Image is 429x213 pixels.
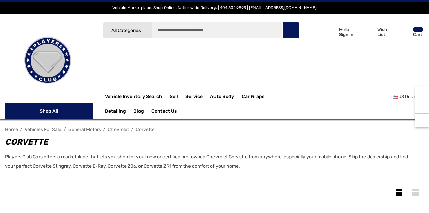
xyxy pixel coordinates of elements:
a: Sell [170,90,185,103]
a: Corvette [136,127,155,132]
svg: Top [415,117,429,124]
a: Vehicle Inventory Search [105,94,162,101]
img: Players Club | Cars For Sale [14,27,81,94]
a: Contact Us [151,108,177,116]
a: Blog [133,108,144,116]
a: Grid View [390,184,407,201]
a: Cart with 0 items [396,20,424,47]
svg: Social Media [419,103,426,110]
a: Chevrolet [108,127,129,132]
svg: Wish List [363,28,374,37]
span: Service [185,94,203,101]
p: Sign In [339,32,353,37]
a: Vehicles For Sale [25,127,61,132]
span: All Categories [111,28,141,33]
svg: Icon User Account [326,27,335,36]
a: Home [5,127,18,132]
svg: Icon Arrow Down [142,28,147,33]
a: Wish List Wish List [360,20,396,44]
a: All Categories Icon Arrow Down Icon Arrow Up [103,22,152,39]
span: Car Wraps [242,94,264,101]
svg: Review Your Cart [399,27,409,37]
svg: Icon Arrow Down [81,109,85,113]
span: Detailing [105,108,126,116]
button: Search [282,22,299,39]
nav: Breadcrumb [5,124,424,135]
h1: Corvette [5,136,417,148]
span: Vehicle Marketplace. Shop Online. Nationwide Delivery. | 404.602.9593 | [EMAIL_ADDRESS][DOMAIN_NAME] [112,5,317,10]
a: General Motors [68,127,101,132]
a: Detailing [105,105,133,118]
a: List View [407,184,424,201]
p: Wish List [377,27,395,37]
a: Service [185,90,210,103]
a: Auto Body [210,90,242,103]
p: Players Club Cars offers a marketplace that lets you shop for your new or certified pre-owned Che... [5,152,417,171]
svg: Icon Line [12,107,23,115]
p: Hello [339,27,353,32]
svg: Recently Viewed [419,90,426,97]
span: Auto Body [210,94,234,101]
a: Sign in [318,20,357,44]
p: Shop All [5,103,93,119]
span: Sell [170,94,178,101]
a: Car Wraps [242,90,272,103]
a: USD [393,90,424,103]
p: Cart [413,32,423,37]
